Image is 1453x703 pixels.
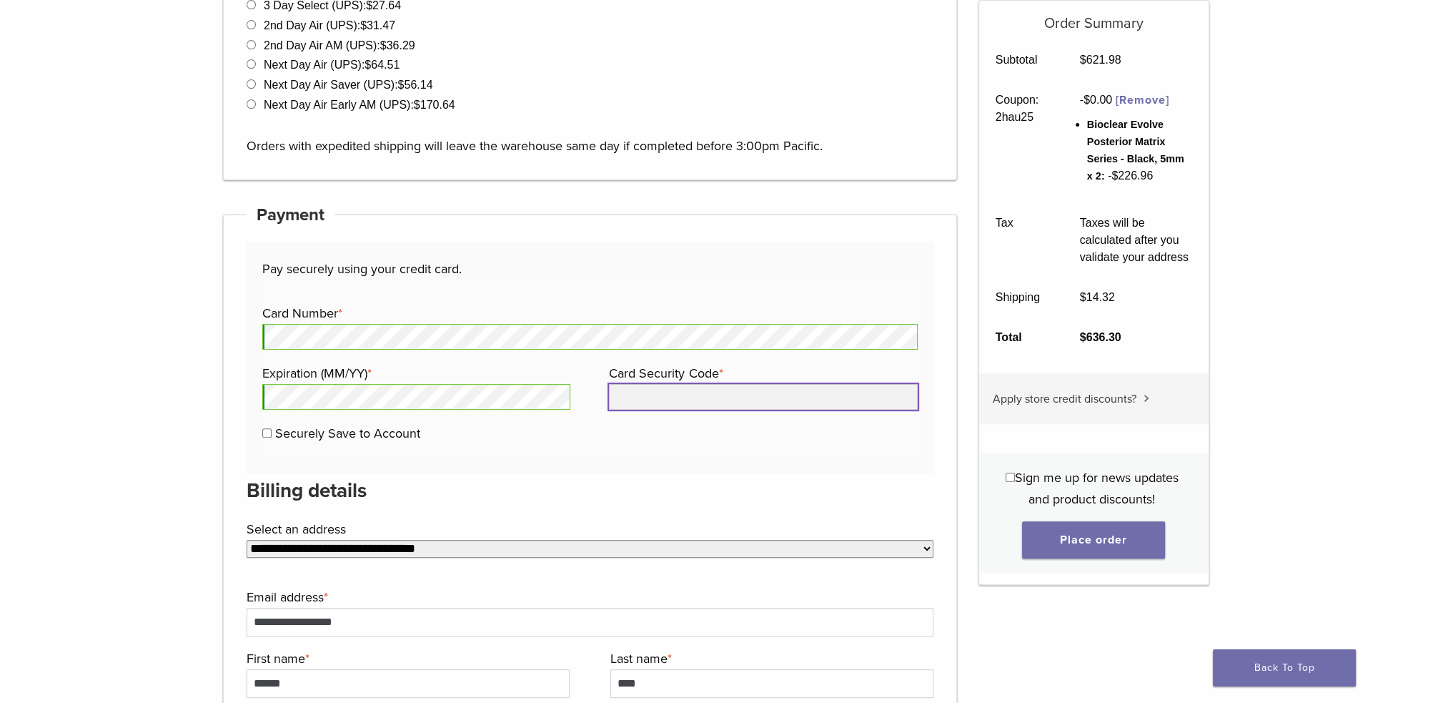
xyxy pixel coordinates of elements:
[275,426,420,441] label: Securely Save to Account
[247,198,335,232] h4: Payment
[1080,331,1121,343] bdi: 636.30
[247,473,934,508] h3: Billing details
[1083,94,1112,106] span: 0.00
[979,40,1063,80] th: Subtotal
[264,19,395,31] label: 2nd Day Air (UPS):
[262,280,918,457] fieldset: Payment Info
[1116,93,1169,107] a: Remove 2hau25 coupon
[1108,169,1153,182] span: - 226.96
[979,80,1063,203] th: Coupon: 2hau25
[247,114,934,157] p: Orders with expedited shipping will leave the warehouse same day if completed before 3:00pm Pacific.
[1080,331,1086,343] span: $
[398,79,405,91] span: $
[1015,470,1179,507] span: Sign me up for news updates and product discounts!
[1006,473,1015,482] input: Sign me up for news updates and product discounts!
[398,79,433,91] bdi: 56.14
[380,39,387,51] span: $
[1213,649,1356,687] a: Back To Top
[979,318,1063,358] th: Total
[979,277,1063,318] th: Shipping
[1080,291,1115,303] bdi: 14.32
[1080,291,1086,303] span: $
[993,392,1136,406] span: Apply store credit discounts?
[1080,54,1121,66] bdi: 621.98
[1083,94,1090,106] span: $
[380,39,415,51] bdi: 36.29
[1144,395,1149,402] img: caret.svg
[1080,54,1086,66] span: $
[1063,80,1208,203] td: -
[414,99,420,111] span: $
[1022,521,1165,559] button: Place order
[264,79,433,91] label: Next Day Air Saver (UPS):
[264,99,455,111] label: Next Day Air Early AM (UPS):
[360,19,367,31] span: $
[247,518,931,540] label: Select an address
[979,1,1209,32] h5: Order Summary
[262,303,914,324] label: Card Number
[365,59,371,71] span: $
[1087,119,1184,182] span: Bioclear Evolve Posterior Matrix Series - Black, 5mm x 2:
[264,59,400,71] label: Next Day Air (UPS):
[610,648,930,669] label: Last name
[262,258,917,280] p: Pay securely using your credit card.
[609,363,913,384] label: Card Security Code
[262,363,567,384] label: Expiration (MM/YY)
[365,59,400,71] bdi: 64.51
[1063,203,1208,277] td: Taxes will be calculated after you validate your address
[979,203,1063,277] th: Tax
[247,586,931,608] label: Email address
[360,19,395,31] bdi: 31.47
[264,39,415,51] label: 2nd Day Air AM (UPS):
[247,648,566,669] label: First name
[1111,169,1118,182] span: $
[414,99,455,111] bdi: 170.64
